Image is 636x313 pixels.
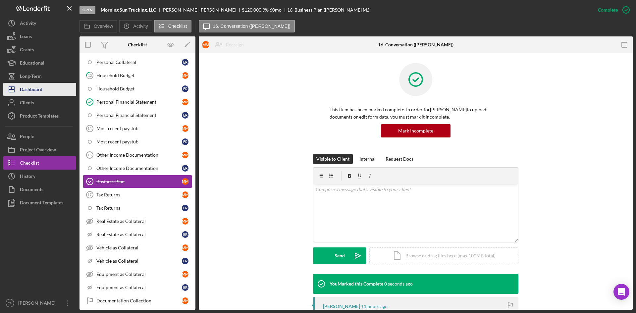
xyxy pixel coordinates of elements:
a: History [3,170,76,183]
div: Other Income Documentation [96,152,182,158]
button: Send [313,247,366,264]
div: M M [182,244,188,251]
div: M M [182,99,188,105]
label: 16. Conversation ([PERSON_NAME]) [213,24,291,29]
div: Equipment as Collateral [96,285,182,290]
div: M M [182,191,188,198]
div: Request Docs [386,154,413,164]
button: CN[PERSON_NAME] [3,296,76,310]
div: Checklist [128,42,147,47]
div: E R [182,85,188,92]
a: 12Household BudgetMM [83,69,192,82]
div: Project Overview [20,143,56,158]
button: Documents [3,183,76,196]
button: Checklist [154,20,191,32]
a: Household BudgetER [83,82,192,95]
a: Project Overview [3,143,76,156]
div: E R [182,205,188,211]
a: Vehicle as CollateralER [83,254,192,268]
div: Personal Collateral [96,60,182,65]
div: Documentation Collection [96,298,182,303]
a: Dashboard [3,83,76,96]
button: People [3,130,76,143]
div: 16. Business Plan ([PERSON_NAME] M.) [287,7,369,13]
a: Most recent paystubER [83,135,192,148]
a: Vehicle as CollateralMM [83,241,192,254]
span: $120,000 [242,7,261,13]
div: [PERSON_NAME] [PERSON_NAME] [162,7,242,13]
a: Business PlanMM [83,175,192,188]
div: Visible to Client [316,154,349,164]
a: Real Estate as CollateralER [83,228,192,241]
div: Activity [20,17,36,31]
a: Long-Term [3,70,76,83]
div: Checklist [20,156,39,171]
div: Open Intercom Messenger [613,284,629,300]
button: Checklist [3,156,76,170]
b: Morning Sun Trucking, LLC [101,7,156,13]
div: Personal Financial Statement [96,113,182,118]
label: Checklist [168,24,187,29]
button: Complete [591,3,633,17]
button: Overview [79,20,117,32]
div: M M [182,72,188,79]
div: Loans [20,30,32,45]
a: Equipment as CollateralMM [83,268,192,281]
a: 17Tax ReturnsMM [83,188,192,201]
button: Grants [3,43,76,56]
div: Personal Financial Statement [96,99,182,105]
div: E R [182,112,188,119]
div: E R [182,258,188,264]
time: 2025-10-10 02:18 [361,304,388,309]
button: Activity [3,17,76,30]
p: This item has been marked complete. In order for [PERSON_NAME] to upload documents or edit form d... [330,106,502,121]
div: You Marked this Complete [330,281,383,287]
div: Household Budget [96,73,182,78]
a: Personal CollateralER [83,56,192,69]
button: Internal [356,154,379,164]
div: Other Income Documentation [96,166,182,171]
time: 2025-10-10 13:14 [384,281,413,287]
div: Document Templates [20,196,63,211]
div: Real Estate as Collateral [96,232,182,237]
div: Real Estate as Collateral [96,219,182,224]
button: MMReassign [199,38,250,51]
a: Product Templates [3,109,76,123]
div: Household Budget [96,86,182,91]
div: 9 % [262,7,269,13]
button: Loans [3,30,76,43]
div: 16. Conversation ([PERSON_NAME]) [378,42,453,47]
label: Overview [94,24,113,29]
div: M M [182,297,188,304]
a: Real Estate as CollateralMM [83,215,192,228]
button: Clients [3,96,76,109]
div: Documents [20,183,43,198]
div: E R [182,284,188,291]
div: Tax Returns [96,205,182,211]
div: [PERSON_NAME] [323,304,360,309]
a: Equipment as CollateralER [83,281,192,294]
div: Product Templates [20,109,59,124]
div: Vehicle as Collateral [96,245,182,250]
a: Personal Financial StatementER [83,109,192,122]
div: Most recent paystub [96,139,182,144]
div: Most recent paystub [96,126,182,131]
div: People [20,130,34,145]
tspan: 12 [88,73,92,78]
div: M M [182,271,188,278]
a: Documentation CollectionMM [83,294,192,307]
div: Send [335,247,345,264]
button: Document Templates [3,196,76,209]
div: Reassign [226,38,244,51]
div: Equipment as Collateral [96,272,182,277]
div: Dashboard [20,83,42,98]
button: Educational [3,56,76,70]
